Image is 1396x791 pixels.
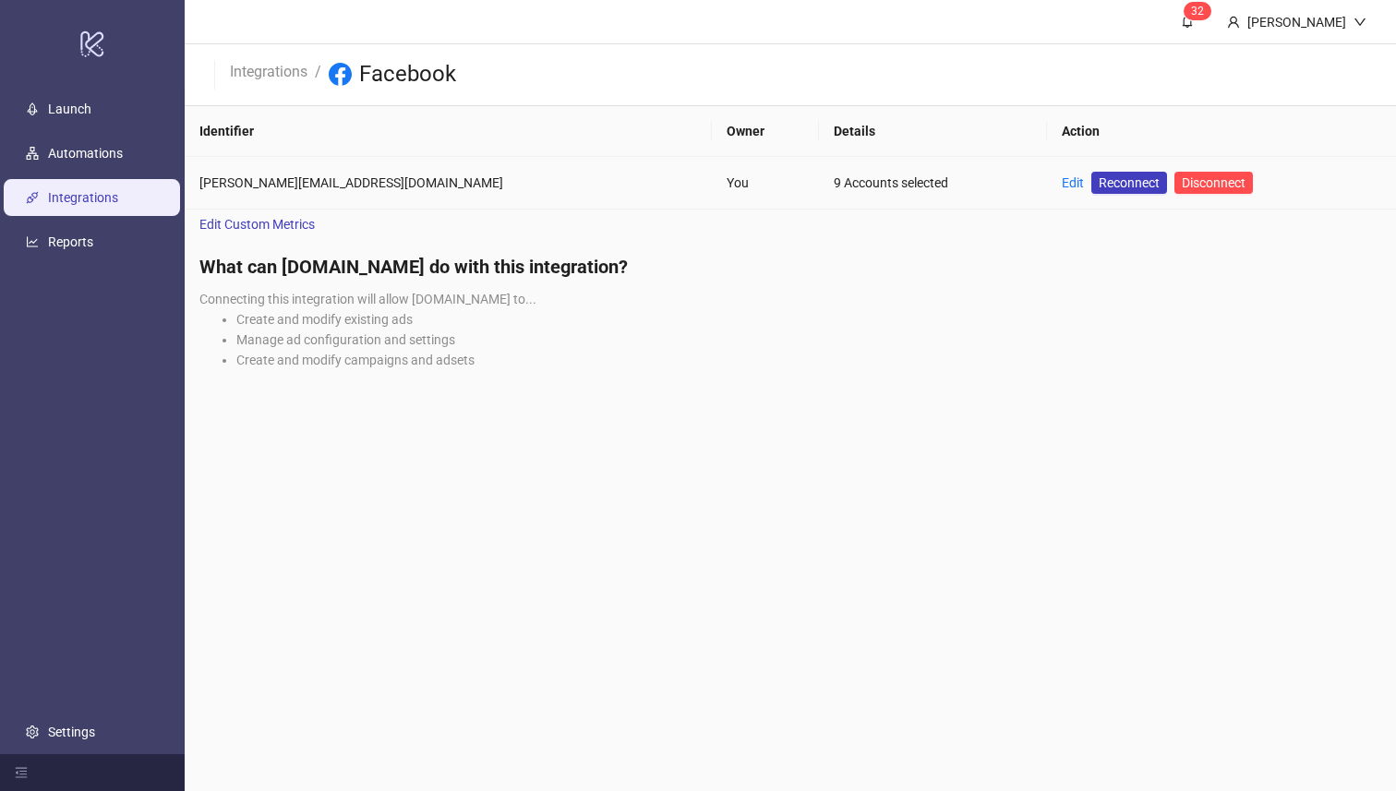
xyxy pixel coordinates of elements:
span: Edit Custom Metrics [199,214,315,234]
li: / [315,60,321,90]
a: Edit Custom Metrics [185,210,330,239]
div: You [727,173,804,193]
span: Disconnect [1182,175,1246,190]
h4: What can [DOMAIN_NAME] do with this integration? [199,254,1381,280]
a: Integrations [48,191,118,206]
th: Owner [712,106,819,157]
div: [PERSON_NAME][EMAIL_ADDRESS][DOMAIN_NAME] [199,173,697,193]
a: Reports [48,235,93,250]
div: 9 Accounts selected [834,173,1032,193]
li: Create and modify existing ads [236,309,1381,330]
span: menu-fold [15,766,28,779]
a: Edit [1062,175,1084,190]
a: Launch [48,102,91,117]
a: Settings [48,725,95,739]
a: Integrations [226,60,311,80]
span: 2 [1197,5,1204,18]
span: user [1227,16,1240,29]
a: Automations [48,147,123,162]
span: Connecting this integration will allow [DOMAIN_NAME] to... [199,292,536,306]
h3: Facebook [359,60,456,90]
span: down [1354,16,1366,29]
a: Reconnect [1091,172,1167,194]
li: Manage ad configuration and settings [236,330,1381,350]
div: [PERSON_NAME] [1240,12,1354,32]
th: Identifier [185,106,712,157]
span: bell [1181,15,1194,28]
sup: 32 [1184,2,1211,20]
th: Action [1047,106,1396,157]
button: Disconnect [1174,172,1253,194]
span: Reconnect [1099,173,1160,193]
li: Create and modify campaigns and adsets [236,350,1381,370]
th: Details [819,106,1047,157]
span: 3 [1191,5,1197,18]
